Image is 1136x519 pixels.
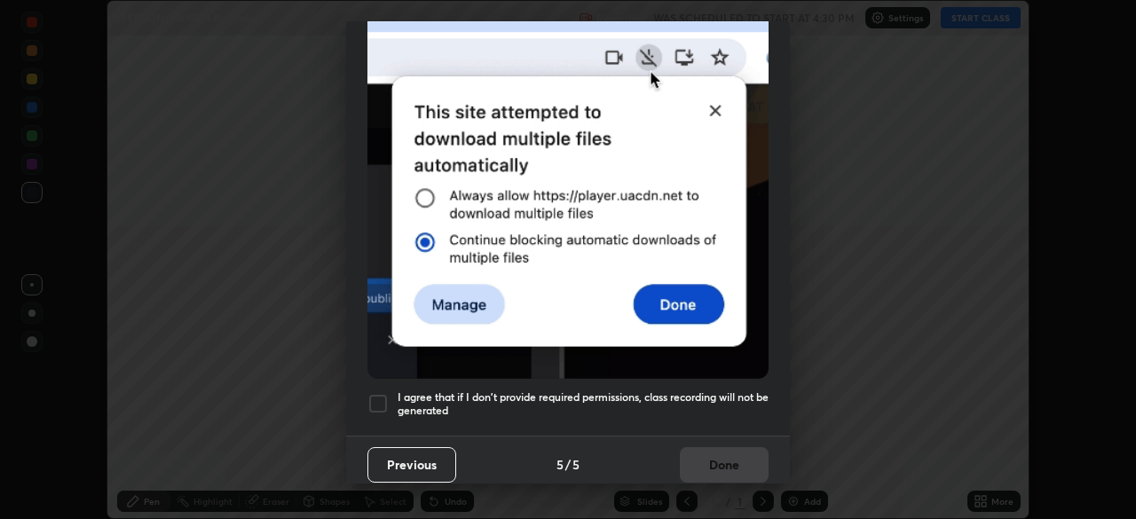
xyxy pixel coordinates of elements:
h4: / [565,455,571,474]
h5: I agree that if I don't provide required permissions, class recording will not be generated [398,390,769,418]
button: Previous [367,447,456,483]
h4: 5 [572,455,580,474]
h4: 5 [556,455,564,474]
